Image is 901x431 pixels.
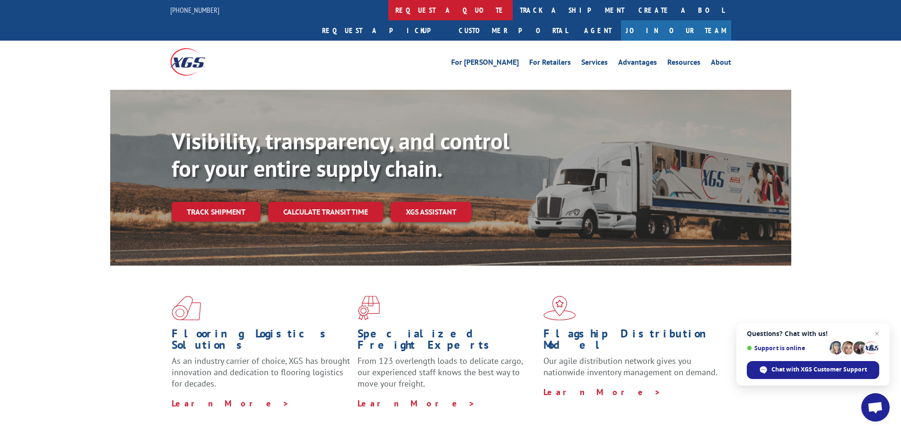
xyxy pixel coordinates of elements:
[543,387,661,397] a: Learn More >
[575,20,621,41] a: Agent
[172,202,261,222] a: Track shipment
[621,20,731,41] a: Join Our Team
[358,296,380,320] img: xgs-icon-focused-on-flooring-red
[172,126,509,183] b: Visibility, transparency, and control for your entire supply chain.
[391,202,472,222] a: XGS ASSISTANT
[172,328,350,355] h1: Flooring Logistics Solutions
[452,20,575,41] a: Customer Portal
[618,59,657,69] a: Advantages
[172,355,350,389] span: As an industry carrier of choice, XGS has brought innovation and dedication to flooring logistics...
[543,328,722,355] h1: Flagship Distribution Model
[358,355,536,397] p: From 123 overlength loads to delicate cargo, our experienced staff knows the best way to move you...
[315,20,452,41] a: Request a pickup
[172,398,289,409] a: Learn More >
[358,328,536,355] h1: Specialized Freight Experts
[543,355,717,378] span: Our agile distribution network gives you nationwide inventory management on demand.
[747,361,879,379] div: Chat with XGS Customer Support
[358,398,475,409] a: Learn More >
[871,328,883,339] span: Close chat
[667,59,700,69] a: Resources
[771,365,867,374] span: Chat with XGS Customer Support
[172,296,201,320] img: xgs-icon-total-supply-chain-intelligence-red
[747,345,826,352] span: Support is online
[170,5,219,15] a: [PHONE_NUMBER]
[268,202,383,222] a: Calculate transit time
[747,330,879,337] span: Questions? Chat with us!
[581,59,608,69] a: Services
[529,59,571,69] a: For Retailers
[861,393,890,422] div: Open chat
[451,59,519,69] a: For [PERSON_NAME]
[543,296,576,320] img: xgs-icon-flagship-distribution-model-red
[711,59,731,69] a: About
